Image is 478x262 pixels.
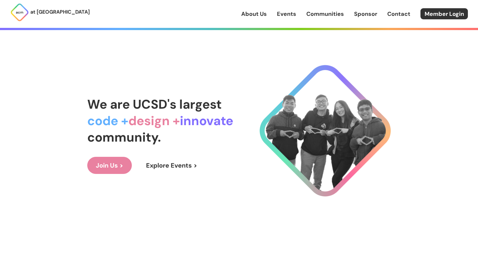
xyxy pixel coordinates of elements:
span: code + [87,112,128,129]
p: at [GEOGRAPHIC_DATA] [30,8,90,16]
a: at [GEOGRAPHIC_DATA] [10,3,90,22]
a: About Us [241,10,267,18]
a: Explore Events > [138,157,206,174]
img: Cool Logo [260,65,391,196]
a: Events [277,10,296,18]
a: Member Login [420,8,468,19]
img: ACM Logo [10,3,29,22]
span: design + [128,112,180,129]
span: We are UCSD's largest [87,96,222,112]
span: innovate [180,112,233,129]
a: Contact [387,10,410,18]
a: Join Us > [87,157,132,174]
a: Communities [306,10,344,18]
a: Sponsor [354,10,377,18]
span: community. [87,129,161,145]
